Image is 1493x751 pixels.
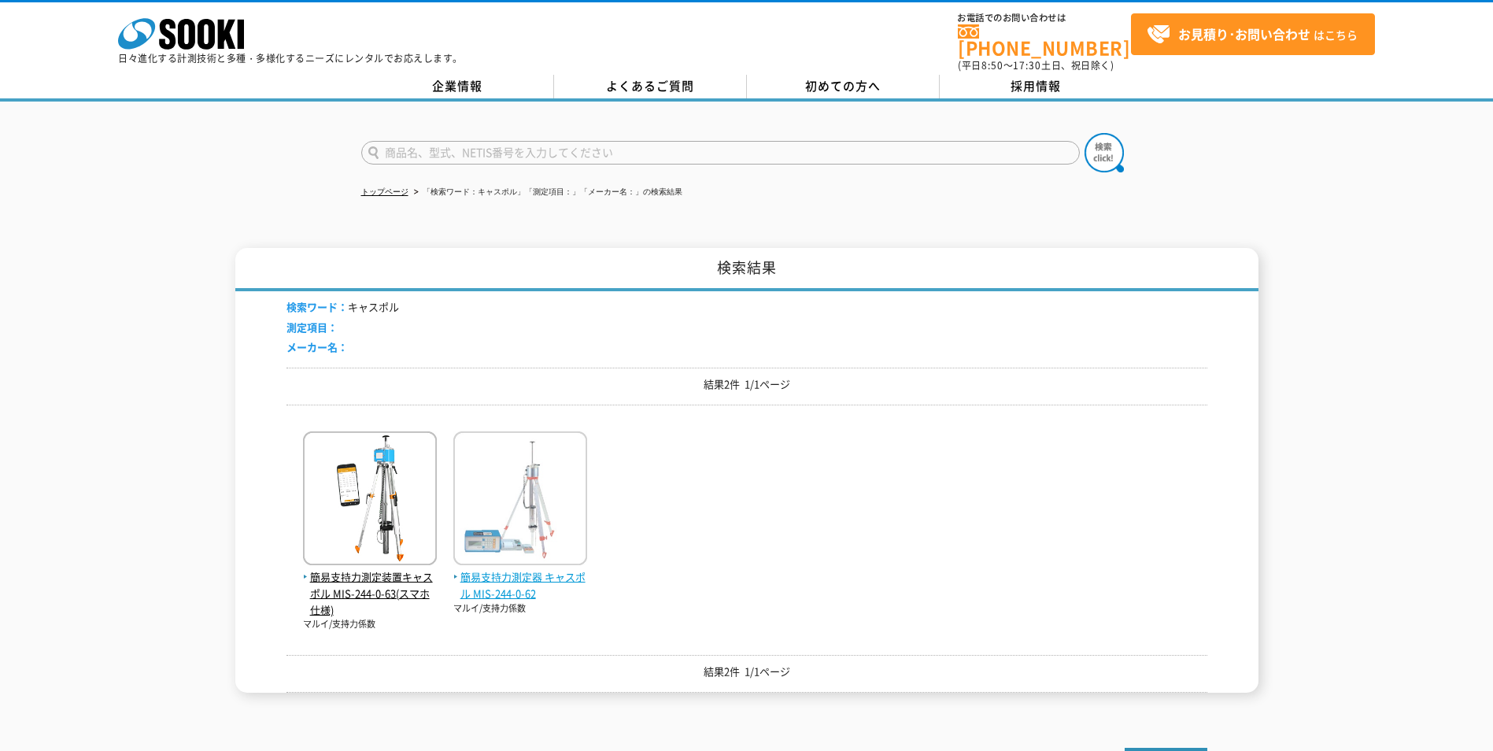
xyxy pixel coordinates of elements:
[286,664,1207,680] p: 結果2件 1/1ページ
[1131,13,1375,55] a: お見積り･お問い合わせはこちら
[747,75,940,98] a: 初めての方へ
[453,602,587,616] p: マルイ/支持力係数
[453,553,587,601] a: 簡易支持力測定器 キャスポル MIS-244-0-62
[235,248,1258,291] h1: 検索結果
[981,58,1003,72] span: 8:50
[958,58,1114,72] span: (平日 ～ 土日、祝日除く)
[303,569,437,618] span: 簡易支持力測定装置キャスポル MIS-244-0-63(スマホ仕様)
[958,24,1131,57] a: [PHONE_NUMBER]
[286,299,348,314] span: 検索ワード：
[303,431,437,569] img: MIS-244-0-63(スマホ仕様)
[286,376,1207,393] p: 結果2件 1/1ページ
[1085,133,1124,172] img: btn_search.png
[453,431,587,569] img: キャスポル MIS-244-0-62
[303,618,437,631] p: マルイ/支持力係数
[286,299,399,316] li: キャスポル
[1178,24,1310,43] strong: お見積り･お問い合わせ
[361,141,1080,165] input: 商品名、型式、NETIS番号を入力してください
[286,339,348,354] span: メーカー名：
[805,77,881,94] span: 初めての方へ
[453,569,587,602] span: 簡易支持力測定器 キャスポル MIS-244-0-62
[361,75,554,98] a: 企業情報
[1147,23,1358,46] span: はこちら
[940,75,1133,98] a: 採用情報
[554,75,747,98] a: よくあるご質問
[286,320,338,335] span: 測定項目：
[958,13,1131,23] span: お電話でのお問い合わせは
[118,54,463,63] p: 日々進化する計測技術と多種・多様化するニーズにレンタルでお応えします。
[361,187,408,196] a: トップページ
[411,184,682,201] li: 「検索ワード：キャスポル」「測定項目：」「メーカー名：」の検索結果
[303,553,437,618] a: 簡易支持力測定装置キャスポル MIS-244-0-63(スマホ仕様)
[1013,58,1041,72] span: 17:30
